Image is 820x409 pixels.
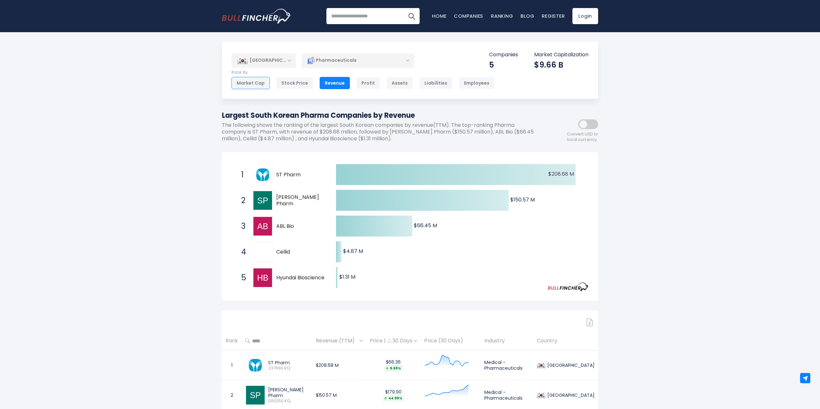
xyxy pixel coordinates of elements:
[268,360,309,366] div: ST Pharm
[276,249,325,256] span: Cellid
[510,196,535,203] text: $150.57 M
[312,350,366,380] td: $208.68 M
[489,51,518,58] p: Companies
[370,359,417,372] div: $66.36
[238,246,244,257] span: 4
[222,9,291,23] a: Go to homepage
[232,53,296,68] div: [GEOGRAPHIC_DATA]
[253,191,272,210] img: Sam Chun Dang Pharm
[370,389,417,402] div: $179.90
[253,165,272,184] img: ST Pharm
[521,13,534,19] a: Blog
[222,9,291,23] img: Bullfincher logo
[268,366,309,371] span: 237690.KQ
[238,169,244,180] span: 1
[339,273,355,281] text: $1.31 M
[316,336,358,346] span: Revenue (TTM)
[253,217,272,236] img: ABL Bio
[222,110,540,121] h1: Largest South Korean Pharma Companies by Revenue
[356,77,380,89] div: Profit
[489,60,518,70] div: 5
[276,274,325,281] span: Hyundai Bioscience
[454,13,483,19] a: Companies
[481,350,533,380] td: Medical - Pharmaceuticals
[533,331,598,350] th: Country
[546,392,595,398] div: [GEOGRAPHIC_DATA]
[459,77,495,89] div: Employees
[276,172,325,178] span: ST Pharm
[276,223,325,230] span: ABL Bio
[542,13,565,19] a: Register
[302,53,414,68] div: Pharmaceuticals
[414,222,437,229] text: $66.45 M
[383,395,404,402] div: 44.99%
[232,77,270,89] div: Market Cap
[232,70,495,75] p: Rank By
[238,221,244,232] span: 3
[370,338,417,344] div: Price | 30 Days
[222,350,241,380] td: 1
[432,13,446,19] a: Home
[572,8,598,24] a: Login
[238,195,244,206] span: 2
[222,331,241,350] th: Rank
[246,356,265,375] img: 237690.KQ.png
[548,170,574,178] text: $208.68 M
[222,122,540,142] p: The following shows the ranking of the largest South Korean companies by revenue(TTM). The top-ra...
[320,77,350,89] div: Revenue
[253,268,272,287] img: Hyundai Bioscience
[567,132,598,143] span: Convert USD to local currency
[238,272,244,283] span: 5
[534,51,588,58] p: Market Capitalization
[419,77,452,89] div: Liabilities
[276,194,325,208] span: [PERSON_NAME] Pharm
[491,13,513,19] a: Ranking
[253,250,272,255] img: Cellid
[268,387,309,398] div: [PERSON_NAME] Pharm
[534,60,588,70] div: $9.66 B
[404,8,420,24] button: Search
[387,77,413,89] div: Assets
[276,77,313,89] div: Stock Price
[343,247,363,255] text: $4.87 M
[421,331,481,350] th: Price (30 Days)
[268,398,309,404] span: 000250.KQ
[546,362,595,368] div: [GEOGRAPHIC_DATA]
[481,331,533,350] th: Industry
[385,365,402,372] div: 6.69%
